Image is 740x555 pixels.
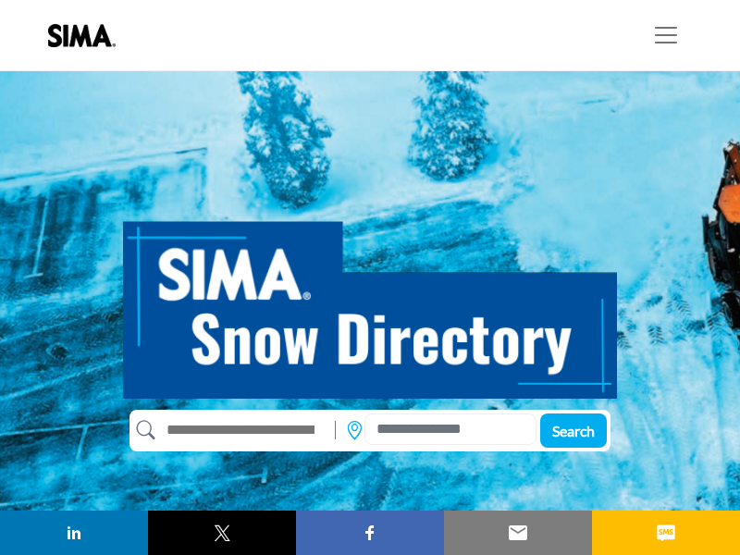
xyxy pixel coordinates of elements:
[655,522,677,544] img: sms sharing button
[507,522,529,544] img: email sharing button
[640,17,692,54] button: Toggle navigation
[359,522,381,544] img: facebook sharing button
[63,522,85,544] img: linkedin sharing button
[211,522,233,544] img: twitter sharing button
[330,416,340,444] img: Rectangle%203585.svg
[552,422,595,439] span: Search
[123,201,617,399] img: SIMA Snow Directory
[540,413,607,448] button: Search
[48,24,125,47] img: Site Logo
